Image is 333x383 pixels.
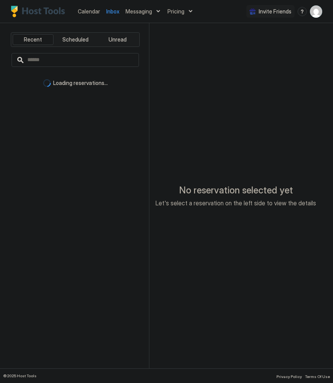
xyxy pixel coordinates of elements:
span: Privacy Policy [276,374,302,379]
a: Calendar [78,7,100,15]
button: Scheduled [55,34,96,45]
span: Recent [24,36,42,43]
button: Recent [13,34,54,45]
a: Privacy Policy [276,372,302,380]
span: Loading reservations... [53,80,108,87]
a: Inbox [106,7,119,15]
div: loading [43,79,51,87]
span: Unread [109,36,127,43]
div: User profile [310,5,322,18]
span: © 2025 Host Tools [3,373,37,378]
span: Calendar [78,8,100,15]
span: Messaging [126,8,152,15]
a: Host Tools Logo [11,6,69,17]
span: Pricing [167,8,184,15]
span: Invite Friends [259,8,291,15]
span: Terms Of Use [305,374,330,379]
input: Input Field [24,53,139,67]
span: No reservation selected yet [179,185,293,196]
button: Unread [97,34,138,45]
span: Scheduled [62,36,89,43]
span: Inbox [106,8,119,15]
span: Let's select a reservation on the left side to view the details [156,199,316,207]
div: menu [298,7,307,16]
a: Terms Of Use [305,372,330,380]
div: tab-group [11,32,140,47]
